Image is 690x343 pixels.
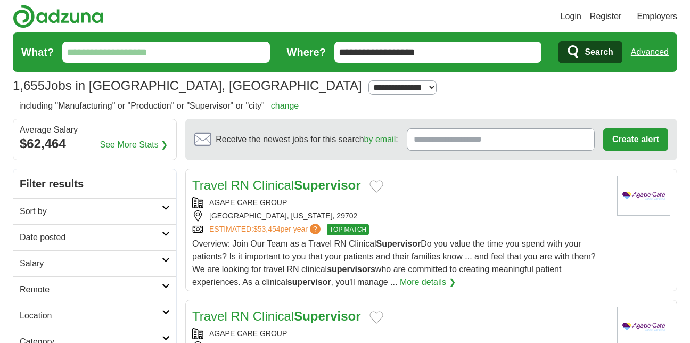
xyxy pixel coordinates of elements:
[561,10,581,23] a: Login
[20,126,170,134] div: Average Salary
[294,309,360,323] strong: Supervisor
[585,42,613,63] span: Search
[192,178,361,192] a: Travel RN ClinicalSupervisor
[287,277,331,287] strong: supervisor
[631,42,669,63] a: Advanced
[376,239,421,248] strong: Supervisor
[192,210,609,222] div: [GEOGRAPHIC_DATA], [US_STATE], 29702
[20,231,162,244] h2: Date posted
[590,10,622,23] a: Register
[13,303,176,329] a: Location
[637,10,677,23] a: Employers
[20,309,162,322] h2: Location
[253,225,281,233] span: $53,454
[20,205,162,218] h2: Sort by
[369,180,383,193] button: Add to favorite jobs
[327,265,375,274] strong: supervisors
[369,311,383,324] button: Add to favorite jobs
[209,329,287,338] a: AGAPE CARE GROUP
[327,224,369,235] span: TOP MATCH
[100,138,168,151] a: See More Stats ❯
[13,4,103,28] img: Adzuna logo
[13,250,176,276] a: Salary
[20,283,162,296] h2: Remote
[271,101,299,110] a: change
[617,176,670,216] img: Agape Care Group logo
[21,44,54,60] label: What?
[364,135,396,144] a: by email
[209,198,287,207] a: AGAPE CARE GROUP
[558,41,622,63] button: Search
[19,100,299,112] h2: including "Manufacturing" or "Production" or "Supervisor" or "city"
[20,134,170,153] div: $62,464
[310,224,321,234] span: ?
[192,239,596,287] span: Overview: Join Our Team as a Travel RN Clinical Do you value the time you spend with your patient...
[603,128,668,151] button: Create alert
[13,198,176,224] a: Sort by
[192,309,361,323] a: Travel RN ClinicalSupervisor
[13,169,176,198] h2: Filter results
[20,257,162,270] h2: Salary
[13,276,176,303] a: Remote
[400,276,456,289] a: More details ❯
[209,224,323,235] a: ESTIMATED:$53,454per year?
[13,224,176,250] a: Date posted
[294,178,360,192] strong: Supervisor
[216,133,398,146] span: Receive the newest jobs for this search :
[13,78,362,93] h1: Jobs in [GEOGRAPHIC_DATA], [GEOGRAPHIC_DATA]
[287,44,326,60] label: Where?
[13,76,45,95] span: 1,655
